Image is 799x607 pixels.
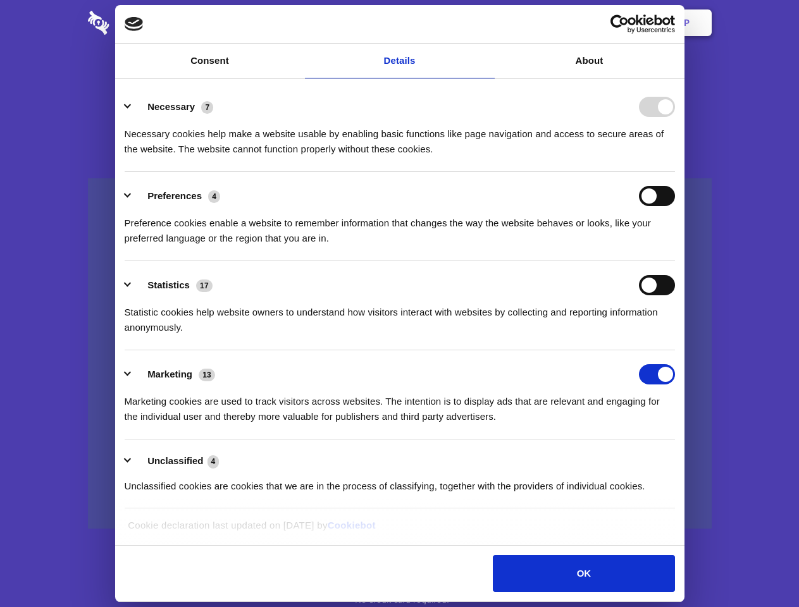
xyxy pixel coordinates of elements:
div: Unclassified cookies are cookies that we are in the process of classifying, together with the pro... [125,469,675,494]
label: Marketing [147,369,192,379]
a: Consent [115,44,305,78]
a: Contact [513,3,571,42]
h4: Auto-redaction of sensitive data, encrypted data sharing and self-destructing private chats. Shar... [88,115,712,157]
a: Pricing [371,3,426,42]
div: Preference cookies enable a website to remember information that changes the way the website beha... [125,206,675,246]
span: 13 [199,369,215,381]
span: 7 [201,101,213,114]
a: Login [574,3,629,42]
label: Statistics [147,279,190,290]
img: logo-wordmark-white-trans-d4663122ce5f474addd5e946df7df03e33cb6a1c49d2221995e7729f52c070b2.svg [88,11,196,35]
button: Preferences (4) [125,186,228,206]
div: Statistic cookies help website owners to understand how visitors interact with websites by collec... [125,295,675,335]
a: Usercentrics Cookiebot - opens in a new window [564,15,675,34]
a: Cookiebot [328,520,376,530]
label: Preferences [147,190,202,201]
div: Necessary cookies help make a website usable by enabling basic functions like page navigation and... [125,117,675,157]
img: logo [125,17,144,31]
span: 4 [208,190,220,203]
span: 4 [207,455,220,468]
button: Statistics (17) [125,275,221,295]
iframe: Drift Widget Chat Controller [736,544,784,592]
span: 17 [196,279,213,292]
a: About [495,44,684,78]
button: Necessary (7) [125,97,221,117]
div: Cookie declaration last updated on [DATE] by [118,518,681,543]
label: Necessary [147,101,195,112]
button: OK [493,555,674,592]
a: Wistia video thumbnail [88,178,712,529]
a: Details [305,44,495,78]
h1: Eliminate Slack Data Loss. [88,57,712,102]
div: Marketing cookies are used to track visitors across websites. The intention is to display ads tha... [125,384,675,424]
button: Marketing (13) [125,364,223,384]
button: Unclassified (4) [125,453,227,469]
